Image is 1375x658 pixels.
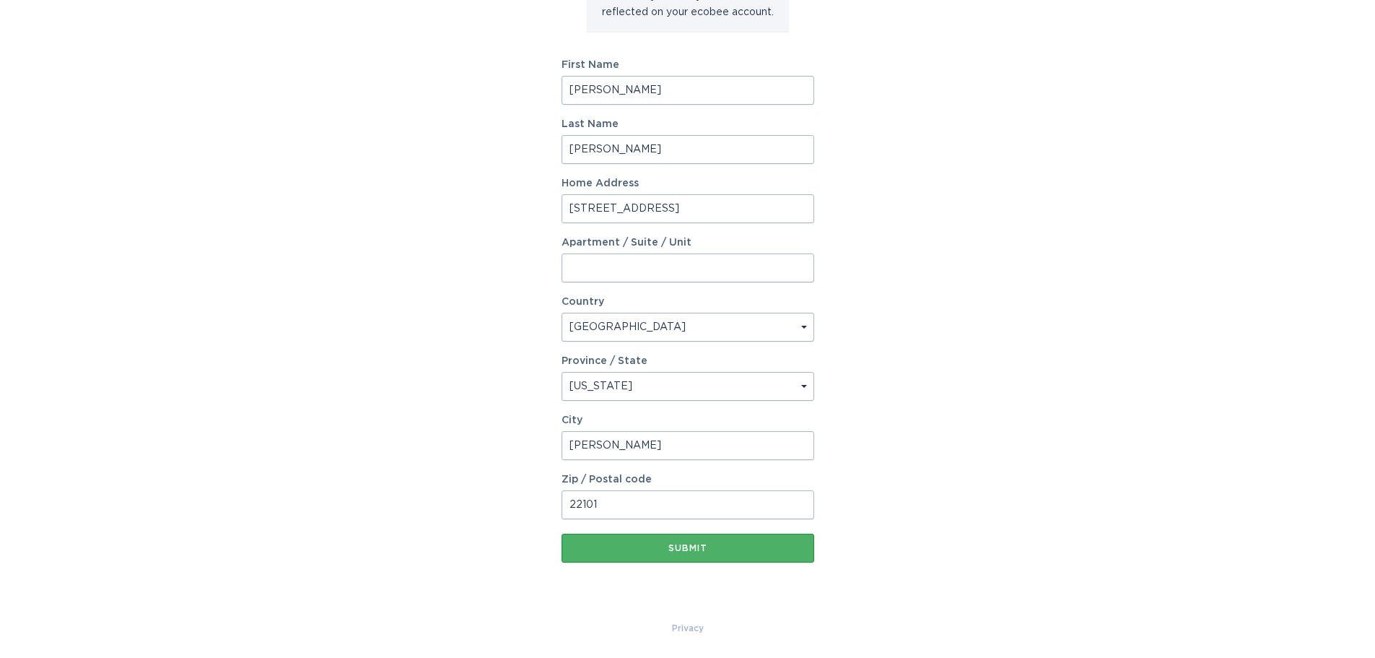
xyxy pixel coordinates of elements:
label: Province / State [562,356,647,366]
label: Zip / Postal code [562,475,814,485]
label: City [562,415,814,425]
label: Last Name [562,119,814,129]
label: Apartment / Suite / Unit [562,238,814,248]
a: Privacy Policy & Terms of Use [672,620,704,636]
label: Country [562,297,604,307]
button: Submit [562,534,814,563]
div: Submit [569,544,807,553]
label: First Name [562,60,814,70]
label: Home Address [562,178,814,189]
